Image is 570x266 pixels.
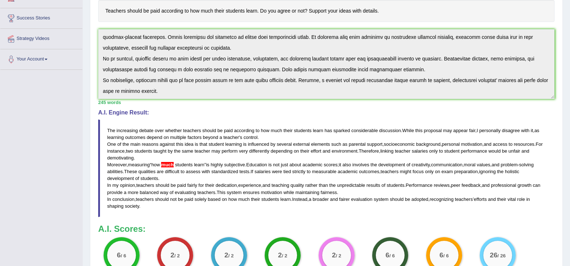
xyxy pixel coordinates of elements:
span: to [509,141,512,147]
span: of [382,182,386,188]
span: beyond [203,135,218,140]
span: their [205,182,214,188]
span: while [283,190,294,195]
small: / 2 [336,253,341,259]
span: strictly [292,169,306,174]
span: values [477,162,491,167]
span: according [234,128,254,133]
span: based [208,197,220,202]
span: depend [147,135,162,140]
span: parental [349,141,366,147]
span: it [531,128,533,133]
span: this [176,141,183,147]
span: experience [238,182,261,188]
span: support [367,141,382,147]
span: fairer [339,197,350,202]
span: If [251,169,253,174]
span: students [261,197,279,202]
span: than [319,182,328,188]
span: broader [313,197,329,202]
blockquote: . , , ' . , , , . , . , . , “ ” . ; , , , - . . , , . , , , . , , . . , . , , ’ . [98,120,555,217]
big: 6 [439,251,443,259]
span: feedback [461,182,480,188]
span: abilities [107,169,123,174]
span: for [199,182,204,188]
h4: A.I. Engine Result: [98,109,555,116]
span: professional [491,182,516,188]
span: In [107,182,111,188]
span: may [211,148,220,154]
span: be [502,148,507,154]
span: teacher [195,148,210,154]
span: to [439,148,443,154]
span: and [323,148,330,154]
span: teachers [380,169,398,174]
span: Use “many” with countable plural nouns like ‘students’. (did you mean: many) [161,162,174,167]
span: teachers [183,128,201,133]
span: and [484,141,492,147]
a: Your Account [0,49,82,67]
span: the [497,169,503,174]
span: motivation [461,141,482,147]
a: Success Stories [0,8,82,26]
span: on [435,169,440,174]
span: depending [271,148,293,154]
span: student [209,141,224,147]
span: not [273,162,279,167]
span: and [492,162,500,167]
span: paid [177,182,186,188]
span: appear [453,128,468,133]
span: only [429,148,438,154]
span: evaluation [351,197,372,202]
span: effort [311,148,321,154]
span: fair [469,128,475,133]
span: be [218,128,223,133]
small: / 6 [121,253,126,259]
span: reviews [434,182,450,188]
span: same [182,148,193,154]
span: proposal [424,128,442,133]
span: access [493,141,507,147]
span: unpredictable [337,182,365,188]
span: also [342,162,351,167]
span: development [378,162,405,167]
span: outcomes [125,135,145,140]
span: assess [186,169,200,174]
span: balanced [140,190,159,195]
span: maintaining [295,190,319,195]
span: teacher [223,135,239,140]
a: Strategy Videos [0,29,82,47]
span: more [128,190,138,195]
span: sparked [333,128,350,133]
span: peer [451,182,460,188]
span: that [200,141,208,147]
span: just [281,162,288,167]
span: of [170,190,174,195]
span: factors [187,135,201,140]
span: rather [305,182,318,188]
span: students [387,182,404,188]
span: results [366,182,380,188]
span: fairly [187,182,197,188]
span: by [270,141,275,147]
span: debate [139,128,154,133]
span: as [342,141,347,147]
span: this [415,128,423,133]
span: should [390,197,403,202]
span: increasing [117,128,138,133]
span: For [535,141,543,147]
span: a [309,197,311,202]
span: vital [507,197,516,202]
span: shaping [107,203,124,209]
small: / 6 [389,253,395,259]
span: two [126,148,133,154]
span: provide [107,190,123,195]
span: qualities [138,169,156,174]
span: over [155,128,164,133]
span: only [425,169,434,174]
span: several [277,141,292,147]
span: their [251,197,260,202]
span: involves [352,162,369,167]
span: their [300,148,309,154]
span: recognizing [430,197,454,202]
